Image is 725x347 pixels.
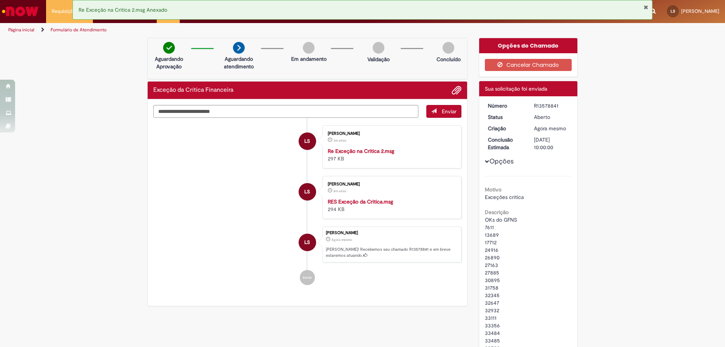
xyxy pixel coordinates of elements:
[333,189,346,193] span: 8m atrás
[482,125,529,132] dt: Criação
[442,108,457,115] span: Enviar
[299,234,316,251] div: Luca Assumpcao De Souza
[326,247,457,258] p: [PERSON_NAME]! Recebemos seu chamado R13578841 e em breve estaremos atuando.
[304,233,310,251] span: LS
[151,55,187,70] p: Aguardando Aprovação
[328,182,454,187] div: [PERSON_NAME]
[443,42,454,54] img: img-circle-grey.png
[485,194,524,200] span: Exceções crítica
[681,8,719,14] span: [PERSON_NAME]
[153,87,233,94] h2: Exceção da Crítica Financeira Histórico de tíquete
[332,238,352,242] span: Agora mesmo
[485,209,509,216] b: Descrição
[328,198,393,205] a: RES Exceção da Critica.msg
[52,8,78,15] span: Requisições
[304,183,310,201] span: LS
[367,56,390,63] p: Validação
[485,85,547,92] span: Sua solicitação foi enviada
[1,4,40,19] img: ServiceNow
[153,105,418,118] textarea: Digite sua mensagem aqui...
[163,42,175,54] img: check-circle-green.png
[671,9,675,14] span: LS
[328,198,454,213] div: 294 KB
[373,42,384,54] img: img-circle-grey.png
[79,6,167,13] span: Re Exceção na Critica 2.msg Anexado
[333,189,346,193] time: 29/09/2025 18:18:13
[534,113,569,121] div: Aberto
[328,148,394,154] a: Re Exceção na Critica 2.msg
[153,118,461,293] ul: Histórico de tíquete
[482,136,529,151] dt: Conclusão Estimada
[482,102,529,109] dt: Número
[333,138,346,143] time: 29/09/2025 18:23:15
[482,113,529,121] dt: Status
[534,102,569,109] div: R13578841
[303,42,315,54] img: img-circle-grey.png
[534,125,566,132] time: 29/09/2025 18:25:38
[479,38,578,53] div: Opções do Chamado
[332,238,352,242] time: 29/09/2025 18:25:38
[51,27,106,33] a: Formulário de Atendimento
[328,147,454,162] div: 297 KB
[643,4,648,10] button: Fechar Notificação
[333,138,346,143] span: 3m atrás
[6,23,478,37] ul: Trilhas de página
[328,131,454,136] div: [PERSON_NAME]
[221,55,257,70] p: Aguardando atendimento
[8,27,34,33] a: Página inicial
[233,42,245,54] img: arrow-next.png
[326,231,457,235] div: [PERSON_NAME]
[485,59,572,71] button: Cancelar Chamado
[153,227,461,263] li: Luca Assumpcao De Souza
[426,105,461,118] button: Enviar
[304,132,310,150] span: LS
[534,125,569,132] div: 29/09/2025 18:25:38
[437,56,461,63] p: Concluído
[485,186,501,193] b: Motivo
[291,55,327,63] p: Em andamento
[299,133,316,150] div: Luca Assumpcao De Souza
[534,136,569,151] div: [DATE] 10:00:00
[534,125,566,132] span: Agora mesmo
[299,183,316,200] div: Luca Assumpcao De Souza
[452,85,461,95] button: Adicionar anexos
